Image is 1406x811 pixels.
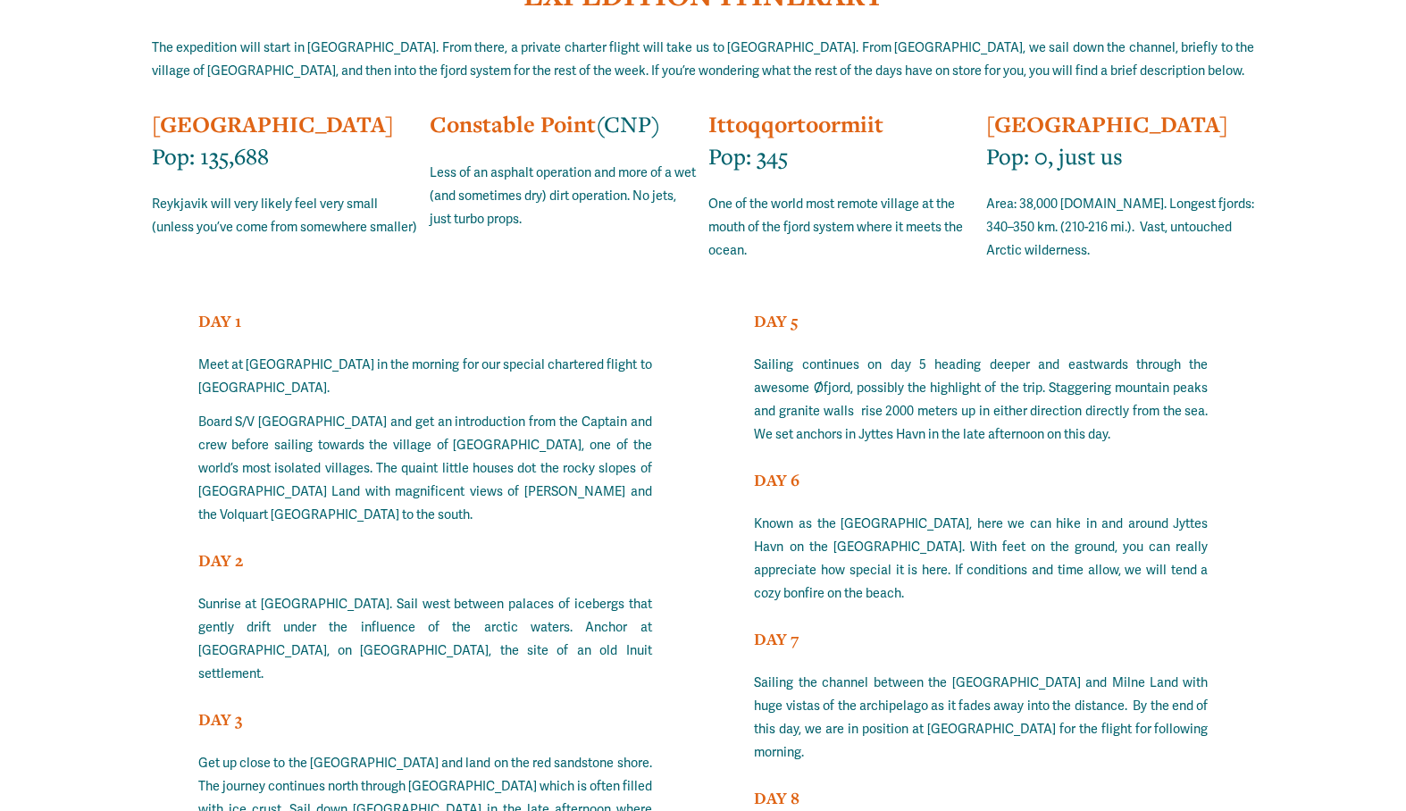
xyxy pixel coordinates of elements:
[198,411,652,527] p: Board S/V [GEOGRAPHIC_DATA] and get an introduction from the Captain and crew before sailing towa...
[986,109,1228,139] strong: [GEOGRAPHIC_DATA]
[754,469,799,490] strong: DAY 6
[986,108,1254,171] h3: Pop: 0, just us
[430,109,596,139] strong: Constable Point
[754,354,1208,447] p: Sailing continues on day 5 heading deeper and eastwards through the awesome Øfjord, possibly the ...
[430,162,698,231] p: Less of an asphalt operation and more of a wet (and sometimes dry) dirt operation. No jets, just ...
[986,193,1254,263] p: Area: 38,000 [DOMAIN_NAME]. Longest fjords: 340–350 km. (210-216 mi.). Vast, untouched Arctic wil...
[198,708,242,730] strong: DAY 3
[754,628,799,649] strong: DAY 7
[708,108,976,171] h3: Pop: 345
[152,37,1255,83] p: The expedition will start in [GEOGRAPHIC_DATA]. From there, a private charter flight will take us...
[430,108,698,140] h3: (CNP)
[152,109,394,139] strong: [GEOGRAPHIC_DATA]
[754,310,799,331] strong: DAY 5
[754,513,1208,606] p: Known as the [GEOGRAPHIC_DATA], here we can hike in and around Jyttes Havn on the [GEOGRAPHIC_DAT...
[152,193,420,239] p: Reykjavik will very likely feel very small (unless you’ve come from somewhere smaller)
[754,672,1208,765] p: Sailing the channel between the [GEOGRAPHIC_DATA] and Milne Land with huge vistas of the archipel...
[198,593,652,686] p: Sunrise at [GEOGRAPHIC_DATA]. Sail west between palaces of icebergs that gently drift under the i...
[198,310,241,331] strong: DAY 1
[708,109,883,139] strong: Ittoqqortoormiit
[198,354,652,400] p: Meet at [GEOGRAPHIC_DATA] in the morning for our special chartered flight to [GEOGRAPHIC_DATA].
[754,787,799,808] strong: DAY 8
[708,193,976,263] p: One of the world most remote village at the mouth of the fjord system where it meets the ocean.
[198,549,243,571] strong: DAY 2
[152,108,420,171] h3: Pop: 135,688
